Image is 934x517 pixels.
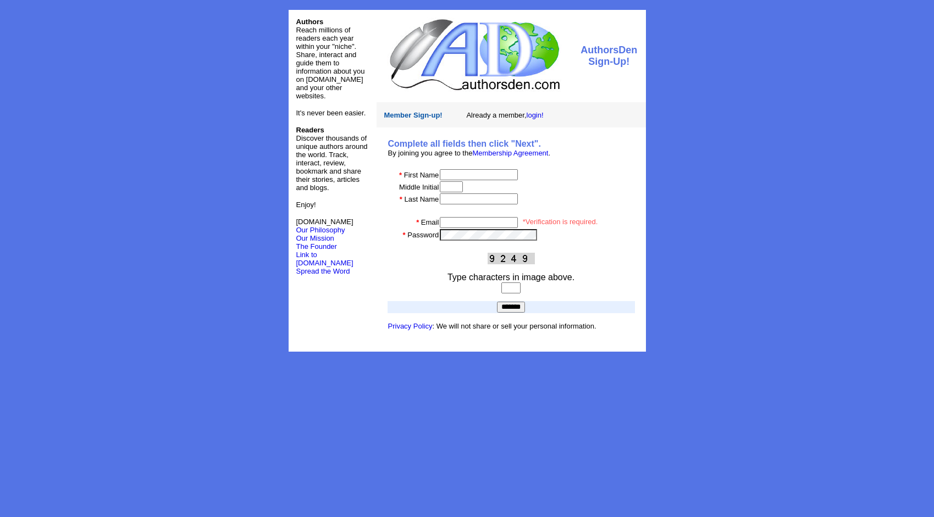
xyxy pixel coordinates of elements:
img: logo.jpg [387,18,561,92]
font: Spread the Word [296,267,350,275]
font: : We will not share or sell your personal information. [388,322,596,330]
font: Reach millions of readers each year within your "niche". Share, interact and guide them to inform... [296,26,365,100]
font: [DOMAIN_NAME] [296,218,353,234]
a: The Founder [296,242,337,251]
font: By joining you agree to the . [388,149,551,157]
font: It's never been easier. [296,109,366,117]
a: Link to [DOMAIN_NAME] [296,251,353,267]
font: Discover thousands of unique authors around the world. Track, interact, review, bookmark and shar... [296,126,368,192]
img: This Is CAPTCHA Image [488,253,535,264]
a: Spread the Word [296,266,350,275]
font: Authors [296,18,324,26]
a: Our Mission [296,234,334,242]
a: Membership Agreement [472,149,548,157]
b: Complete all fields then click "Next". [388,139,541,148]
font: Enjoy! [296,201,316,209]
a: login! [527,111,544,119]
a: Our Philosophy [296,226,345,234]
b: Readers [296,126,324,134]
font: First Name [404,171,439,179]
font: Member Sign-up! [384,111,443,119]
font: Last Name [404,195,439,203]
font: Already a member, [466,111,543,119]
font: Middle Initial [399,183,439,191]
font: Email [421,218,439,226]
font: Password [407,231,439,239]
font: *Verification is required. [523,218,598,226]
font: AuthorsDen Sign-Up! [581,45,637,67]
a: Privacy Policy [388,322,433,330]
font: Type characters in image above. [447,273,574,282]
